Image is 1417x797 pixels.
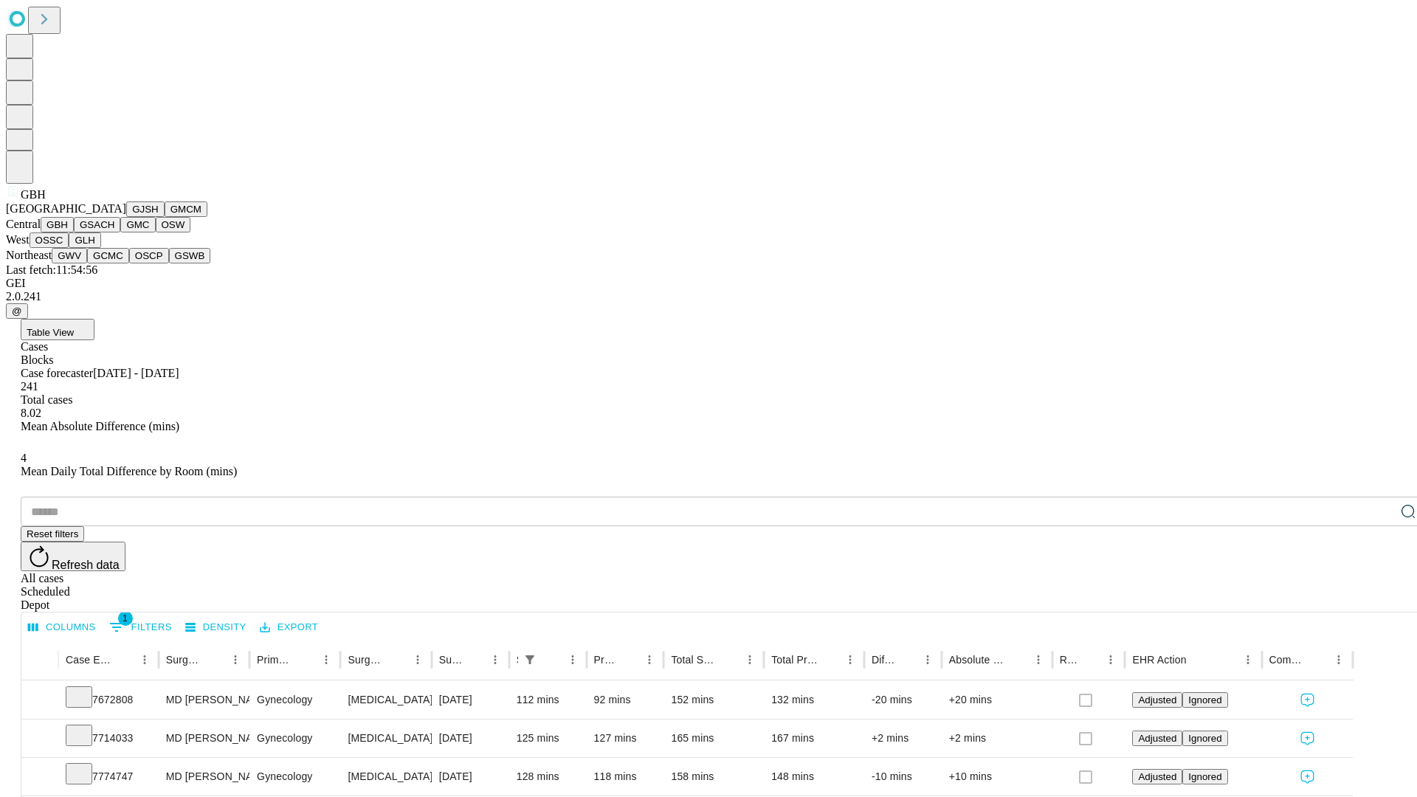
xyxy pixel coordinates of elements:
[129,248,169,263] button: OSCP
[1188,694,1221,705] span: Ignored
[52,559,120,571] span: Refresh data
[21,465,237,477] span: Mean Daily Total Difference by Room (mins)
[618,649,639,670] button: Sort
[1188,649,1209,670] button: Sort
[348,758,424,796] div: [MEDICAL_DATA] [MEDICAL_DATA] REMOVAL TUBES AND/OR OVARIES FOR UTERUS 250GM OR LESS
[21,319,94,340] button: Table View
[1007,649,1028,670] button: Sort
[316,649,337,670] button: Menu
[439,758,502,796] div: [DATE]
[872,654,895,666] div: Difference
[517,681,579,719] div: 112 mins
[407,649,428,670] button: Menu
[256,616,322,639] button: Export
[93,367,179,379] span: [DATE] - [DATE]
[257,654,294,666] div: Primary Service
[52,248,87,263] button: GWV
[24,616,100,639] button: Select columns
[74,217,120,232] button: GSACH
[41,217,74,232] button: GBH
[639,649,660,670] button: Menu
[1238,649,1258,670] button: Menu
[819,649,840,670] button: Sort
[949,758,1045,796] div: +10 mins
[166,720,242,757] div: MD [PERSON_NAME] [PERSON_NAME]
[27,327,74,338] span: Table View
[6,303,28,319] button: @
[6,263,97,276] span: Last fetch: 11:54:56
[1132,769,1182,784] button: Adjusted
[719,649,739,670] button: Sort
[517,720,579,757] div: 125 mins
[1132,692,1182,708] button: Adjusted
[118,611,133,626] span: 1
[517,654,518,666] div: Scheduled In Room Duration
[1269,654,1306,666] div: Comments
[1132,731,1182,746] button: Adjusted
[182,616,250,639] button: Density
[29,765,51,790] button: Expand
[21,188,46,201] span: GBH
[771,720,857,757] div: 167 mins
[21,452,27,464] span: 4
[69,232,100,248] button: GLH
[21,407,41,419] span: 8.02
[520,649,540,670] button: Show filters
[771,681,857,719] div: 132 mins
[1138,771,1176,782] span: Adjusted
[21,367,93,379] span: Case forecaster
[29,688,51,714] button: Expand
[165,201,207,217] button: GMCM
[87,248,129,263] button: GCMC
[169,248,211,263] button: GSWB
[106,615,176,639] button: Show filters
[1182,731,1227,746] button: Ignored
[439,654,463,666] div: Surgery Date
[257,681,333,719] div: Gynecology
[6,277,1411,290] div: GEI
[872,681,934,719] div: -20 mins
[1100,649,1121,670] button: Menu
[485,649,506,670] button: Menu
[439,720,502,757] div: [DATE]
[114,649,134,670] button: Sort
[1132,654,1186,666] div: EHR Action
[594,720,657,757] div: 127 mins
[671,654,717,666] div: Total Scheduled Duration
[739,649,760,670] button: Menu
[1328,649,1349,670] button: Menu
[594,758,657,796] div: 118 mins
[6,249,52,261] span: Northeast
[1060,654,1079,666] div: Resolved in EHR
[671,681,756,719] div: 152 mins
[120,217,155,232] button: GMC
[126,201,165,217] button: GJSH
[66,681,151,719] div: 7672808
[917,649,938,670] button: Menu
[387,649,407,670] button: Sort
[1308,649,1328,670] button: Sort
[1080,649,1100,670] button: Sort
[12,306,22,317] span: @
[204,649,225,670] button: Sort
[134,649,155,670] button: Menu
[66,758,151,796] div: 7774747
[166,654,203,666] div: Surgeon Name
[295,649,316,670] button: Sort
[872,720,934,757] div: +2 mins
[66,654,112,666] div: Case Epic Id
[949,681,1045,719] div: +20 mins
[671,758,756,796] div: 158 mins
[1182,692,1227,708] button: Ignored
[6,233,30,246] span: West
[6,290,1411,303] div: 2.0.241
[166,681,242,719] div: MD [PERSON_NAME] [PERSON_NAME]
[348,681,424,719] div: [MEDICAL_DATA] [MEDICAL_DATA] AND OR [MEDICAL_DATA]
[257,720,333,757] div: Gynecology
[156,217,191,232] button: OSW
[872,758,934,796] div: -10 mins
[897,649,917,670] button: Sort
[21,380,38,393] span: 241
[6,202,126,215] span: [GEOGRAPHIC_DATA]
[771,654,818,666] div: Total Predicted Duration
